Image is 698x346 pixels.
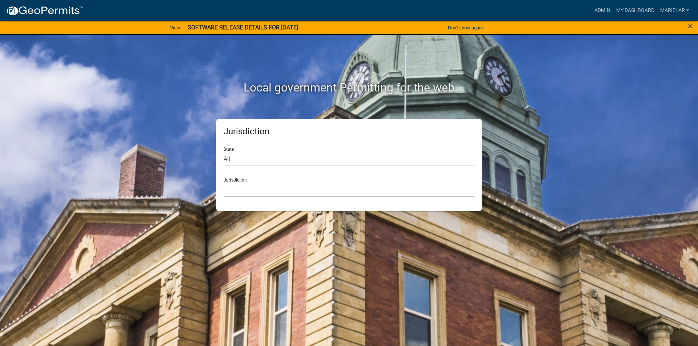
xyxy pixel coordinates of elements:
[657,4,692,17] a: marielar
[167,22,183,34] a: View
[591,4,613,17] a: Admin
[688,22,693,30] button: Close
[688,21,693,31] span: ×
[613,4,657,17] a: My Dashboard
[147,81,551,94] h2: Local government Permitting for the web
[445,22,486,34] button: Don't show again
[188,24,298,31] strong: SOFTWARE RELEASE DETAILS FOR [DATE]
[224,126,474,137] h5: Jurisdiction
